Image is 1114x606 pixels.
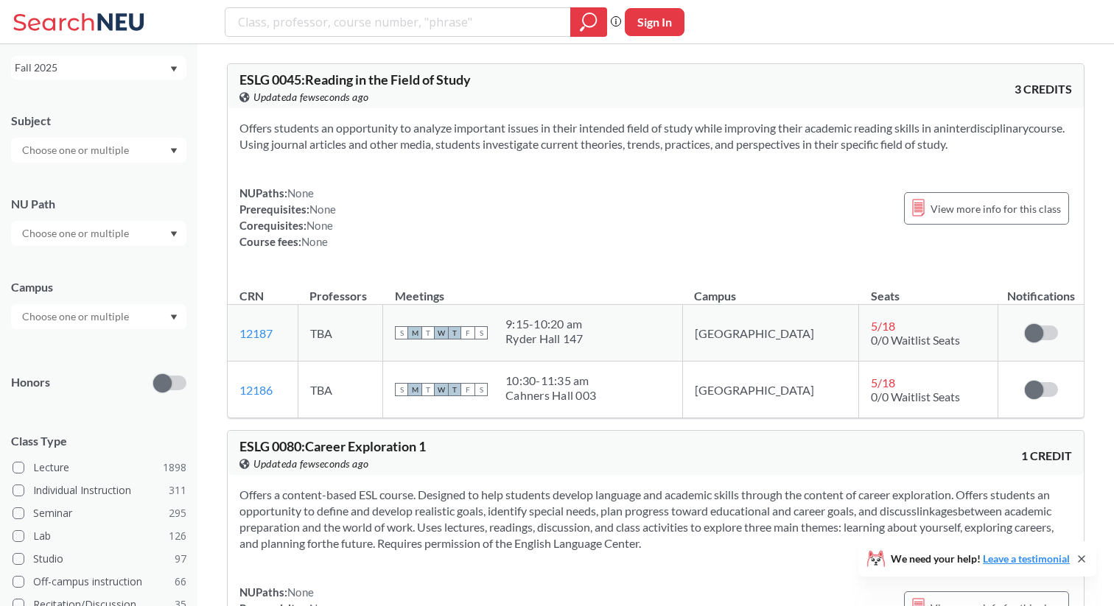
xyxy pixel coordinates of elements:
[580,12,598,32] svg: magnifying glass
[287,585,314,599] span: None
[625,8,684,36] button: Sign In
[239,487,1054,550] relin-hc: Offers a content-based ESL course. Designed to help students develop language and academic skills...
[505,317,584,331] div: 9:15 - 10:20 am
[11,113,186,129] div: Subject
[13,572,186,591] label: Off-campus instruction
[505,331,584,346] div: Ryder Hall 147
[11,221,186,246] div: Dropdown arrow
[917,504,958,518] relin-origin: linkages
[946,121,1029,135] relin-origin: interdisciplinary
[239,383,273,397] a: 12186
[170,148,178,154] svg: Dropdown arrow
[292,457,316,470] relin-phrase: a few
[395,383,408,396] span: S
[891,554,1070,564] span: We need your help!
[169,482,186,498] span: 311
[11,56,186,80] div: Fall 2025Dropdown arrow
[239,326,273,340] a: 12187
[11,374,50,391] p: Honors
[239,121,1065,151] relin-hc: Offers students an opportunity to analyze important issues in their intended field of study while...
[253,457,369,470] relin-hc: Updated seconds ago
[298,273,382,305] th: Professors
[298,305,382,362] td: TBA
[322,536,373,550] relin-phrase: the future
[871,376,895,390] span: 5 / 18
[11,433,186,449] span: Class Type
[682,273,858,305] th: Campus
[1021,448,1072,464] span: 1 CREDIT
[395,326,408,339] span: S
[682,362,858,418] td: [GEOGRAPHIC_DATA]
[435,326,448,339] span: W
[169,528,186,544] span: 126
[1015,81,1072,97] span: 3 CREDITS
[983,552,1070,565] a: Leave a testimonial
[13,526,186,546] label: Lab
[435,383,448,396] span: W
[505,388,596,403] div: Cahners Hall 003
[309,202,336,216] span: None
[474,383,488,396] span: S
[13,458,186,477] label: Lecture
[408,383,421,396] span: M
[169,505,186,521] span: 295
[11,138,186,163] div: Dropdown arrow
[253,91,369,103] relin-hc: Updated seconds ago
[505,373,596,388] div: 10:30 - 11:35 am
[239,71,471,88] span: ESLG 0045 : Reading in the Field of Study
[871,333,960,347] span: 0/0 Waitlist Seats
[408,326,421,339] span: M
[11,304,186,329] div: Dropdown arrow
[998,273,1084,305] th: Notifications
[383,273,683,305] th: Meetings
[11,279,186,295] div: Campus
[461,326,474,339] span: F
[239,288,264,304] div: CRN
[13,549,186,568] label: Studio
[871,319,895,333] span: 5 / 18
[421,326,435,339] span: T
[163,459,186,476] span: 1898
[170,314,178,320] svg: Dropdown arrow
[871,390,960,404] span: 0/0 Waitlist Seats
[239,438,426,454] span: ESLG 0080 : Career Exploration 1
[11,196,186,212] div: NU Path
[301,235,328,248] span: None
[461,383,474,396] span: F
[448,383,461,396] span: T
[292,91,316,103] relin-phrase: a few
[298,362,382,418] td: TBA
[13,481,186,500] label: Individual Instruction
[421,383,435,396] span: T
[13,504,186,523] label: Seminar
[170,66,178,72] svg: Dropdown arrow
[859,273,998,305] th: Seats
[170,231,178,237] svg: Dropdown arrow
[15,141,139,159] input: Choose one or multiple
[306,219,333,232] span: None
[175,574,186,590] span: 66
[15,225,139,242] input: Choose one or multiple
[15,308,139,325] input: Choose one or multiple
[239,185,336,250] div: NUPaths: Prerequisites: Corequisites: Course fees:
[682,305,858,362] td: [GEOGRAPHIC_DATA]
[287,186,314,200] span: None
[474,326,488,339] span: S
[931,200,1061,218] span: View more info for this class
[237,10,560,35] input: Class, professor, course number, "phrase"
[570,7,607,37] div: magnifying glass
[15,60,169,76] div: Fall 2025
[175,551,186,567] span: 97
[448,326,461,339] span: T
